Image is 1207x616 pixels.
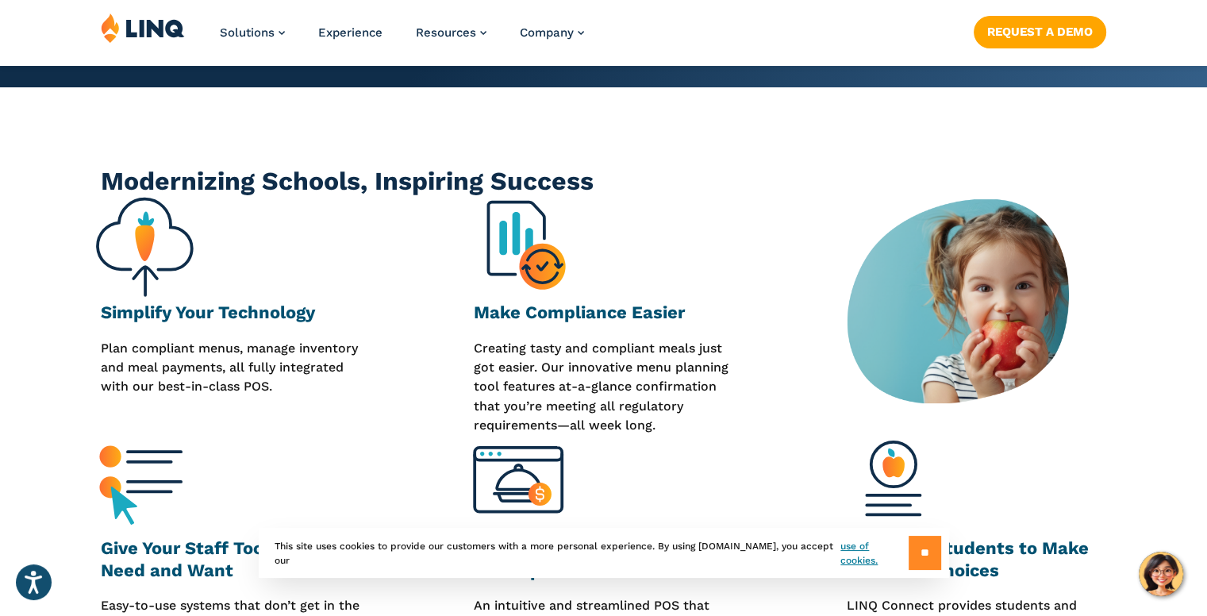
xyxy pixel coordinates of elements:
[101,13,185,43] img: LINQ | K‑12 Software
[416,25,476,40] span: Resources
[220,25,285,40] a: Solutions
[974,16,1106,48] a: Request a Demo
[1139,552,1183,596] button: Hello, have a question? Let’s chat.
[318,25,382,40] a: Experience
[474,302,734,324] h3: Make Compliance Easier
[101,339,361,436] p: Plan compliant menus, manage inventory and meal payments, all fully integrated with our best-in-c...
[520,25,574,40] span: Company
[474,339,734,436] p: Creating tasty and compliant meals just got easier. Our innovative menu planning tool features at...
[416,25,486,40] a: Resources
[974,13,1106,48] nav: Button Navigation
[520,25,584,40] a: Company
[220,13,584,65] nav: Primary Navigation
[840,539,908,568] a: use of cookies.
[101,164,1106,199] h2: Modernizing Schools, Inspiring Success
[259,528,949,578] div: This site uses cookies to provide our customers with a more personal experience. By using [DOMAIN...
[101,302,361,324] h3: Simplify Your Technology
[220,25,275,40] span: Solutions
[847,537,1107,582] h3: Empower Students to Make Healthier Choices
[101,537,361,582] h3: Give Your Staff Tools They Need and Want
